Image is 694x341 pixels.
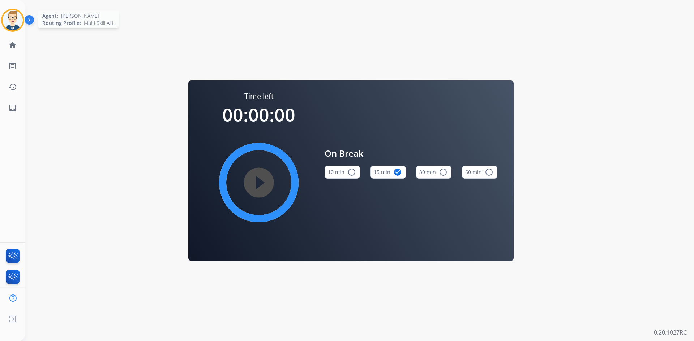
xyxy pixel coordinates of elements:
[244,91,274,101] span: Time left
[462,166,497,179] button: 60 min
[485,168,493,176] mat-icon: radio_button_unchecked
[8,41,17,49] mat-icon: home
[8,62,17,70] mat-icon: list_alt
[61,12,99,19] span: [PERSON_NAME]
[439,168,447,176] mat-icon: radio_button_unchecked
[84,19,115,27] span: Multi Skill ALL
[393,168,402,176] mat-icon: check_circle
[3,10,23,30] img: avatar
[325,147,497,160] span: On Break
[654,328,687,337] p: 0.20.1027RC
[8,104,17,112] mat-icon: inbox
[42,19,81,27] span: Routing Profile:
[8,83,17,91] mat-icon: history
[254,178,263,187] mat-icon: play_circle_filled
[222,102,295,127] span: 00:00:00
[325,166,360,179] button: 10 min
[42,12,58,19] span: Agent:
[370,166,406,179] button: 15 min
[347,168,356,176] mat-icon: radio_button_unchecked
[416,166,451,179] button: 30 min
